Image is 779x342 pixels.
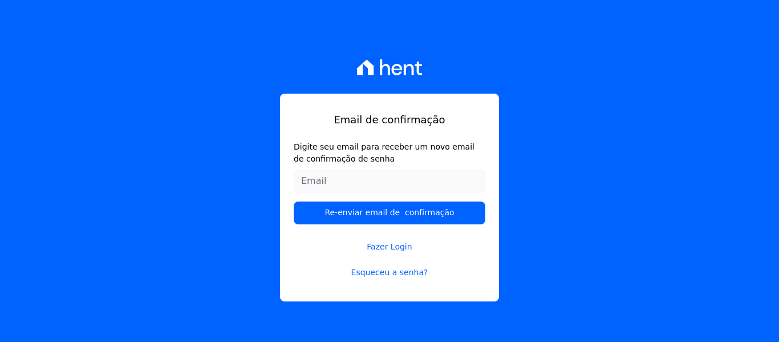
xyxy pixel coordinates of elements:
a: Fazer Login [294,227,485,253]
a: Esqueceu a senha? [294,267,485,279]
label: Digite seu email para receber um novo email de confirmação de senha [294,141,485,165]
input: Email [294,170,485,192]
input: Re-enviar email de confirmação [294,202,485,224]
h1: Email de confirmação [294,112,485,127]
